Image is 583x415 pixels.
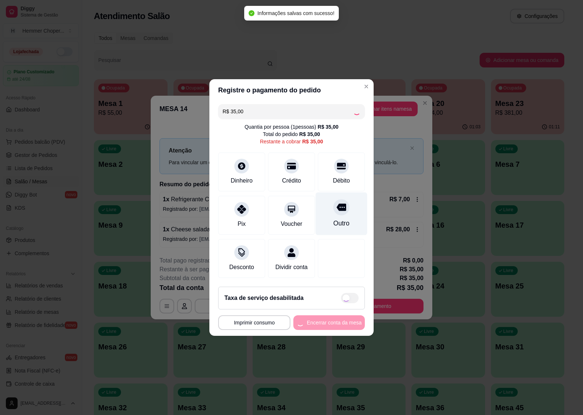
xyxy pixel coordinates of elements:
span: Informações salvas com sucesso! [257,10,334,16]
header: Registre o pagamento do pedido [209,79,374,101]
h2: Taxa de serviço desabilitada [224,294,304,302]
div: R$ 35,00 [318,123,338,131]
div: Loading [353,108,360,115]
div: Débito [333,176,350,185]
div: Restante a cobrar [260,138,323,145]
button: Close [360,81,372,92]
div: Quantia por pessoa ( 1 pessoas) [245,123,338,131]
div: Pix [238,220,246,228]
div: R$ 35,00 [299,131,320,138]
div: Crédito [282,176,301,185]
div: Voucher [281,220,302,228]
div: Total do pedido [263,131,320,138]
span: check-circle [249,10,254,16]
div: Outro [333,218,349,228]
button: Imprimir consumo [218,315,290,330]
div: Desconto [229,263,254,272]
div: Dividir conta [275,263,308,272]
div: R$ 35,00 [302,138,323,145]
input: Ex.: hambúrguer de cordeiro [223,104,353,119]
div: Dinheiro [231,176,253,185]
